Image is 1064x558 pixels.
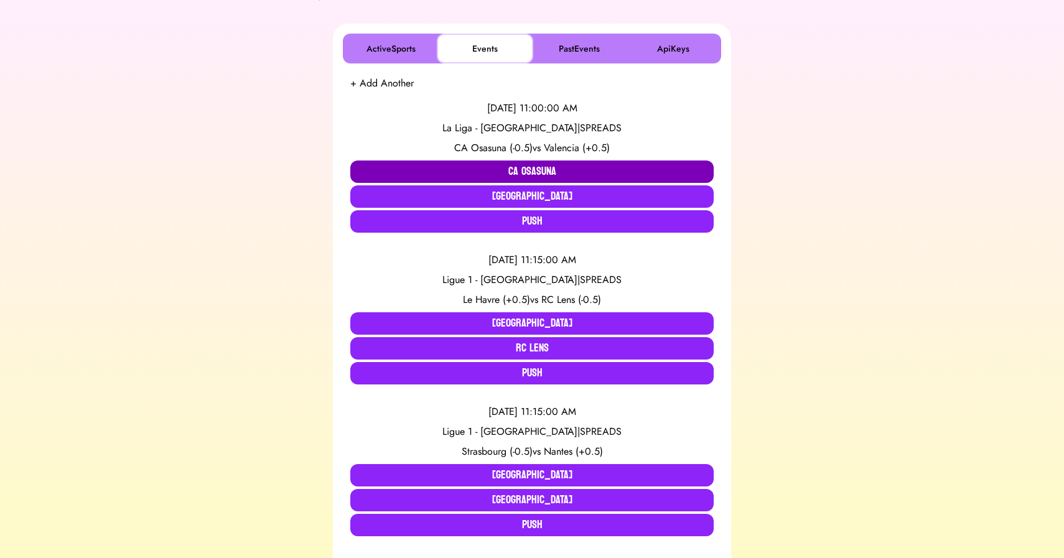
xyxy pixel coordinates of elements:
span: Nantes (+0.5) [544,444,603,458]
span: RC Lens (-0.5) [541,292,601,307]
button: [GEOGRAPHIC_DATA] [350,185,714,208]
button: PastEvents [533,36,625,61]
span: Valencia (+0.5) [544,141,610,155]
div: vs [350,292,714,307]
button: ApiKeys [627,36,719,61]
div: La Liga - [GEOGRAPHIC_DATA] | SPREADS [350,121,714,136]
div: [DATE] 11:15:00 AM [350,253,714,267]
button: RC Lens [350,337,714,360]
span: Strasbourg (-0.5) [462,444,533,458]
div: [DATE] 11:15:00 AM [350,404,714,419]
button: Push [350,362,714,384]
span: Le Havre (+0.5) [463,292,530,307]
button: CA Osasuna [350,160,714,183]
button: Push [350,210,714,233]
div: vs [350,141,714,156]
span: CA Osasuna (-0.5) [454,141,533,155]
div: [DATE] 11:00:00 AM [350,101,714,116]
button: [GEOGRAPHIC_DATA] [350,489,714,511]
button: Push [350,514,714,536]
button: [GEOGRAPHIC_DATA] [350,312,714,335]
div: Ligue 1 - [GEOGRAPHIC_DATA] | SPREADS [350,424,714,439]
button: Events [439,36,531,61]
button: [GEOGRAPHIC_DATA] [350,464,714,486]
button: ActiveSports [345,36,437,61]
div: vs [350,444,714,459]
div: Ligue 1 - [GEOGRAPHIC_DATA] | SPREADS [350,272,714,287]
button: + Add Another [350,76,414,91]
